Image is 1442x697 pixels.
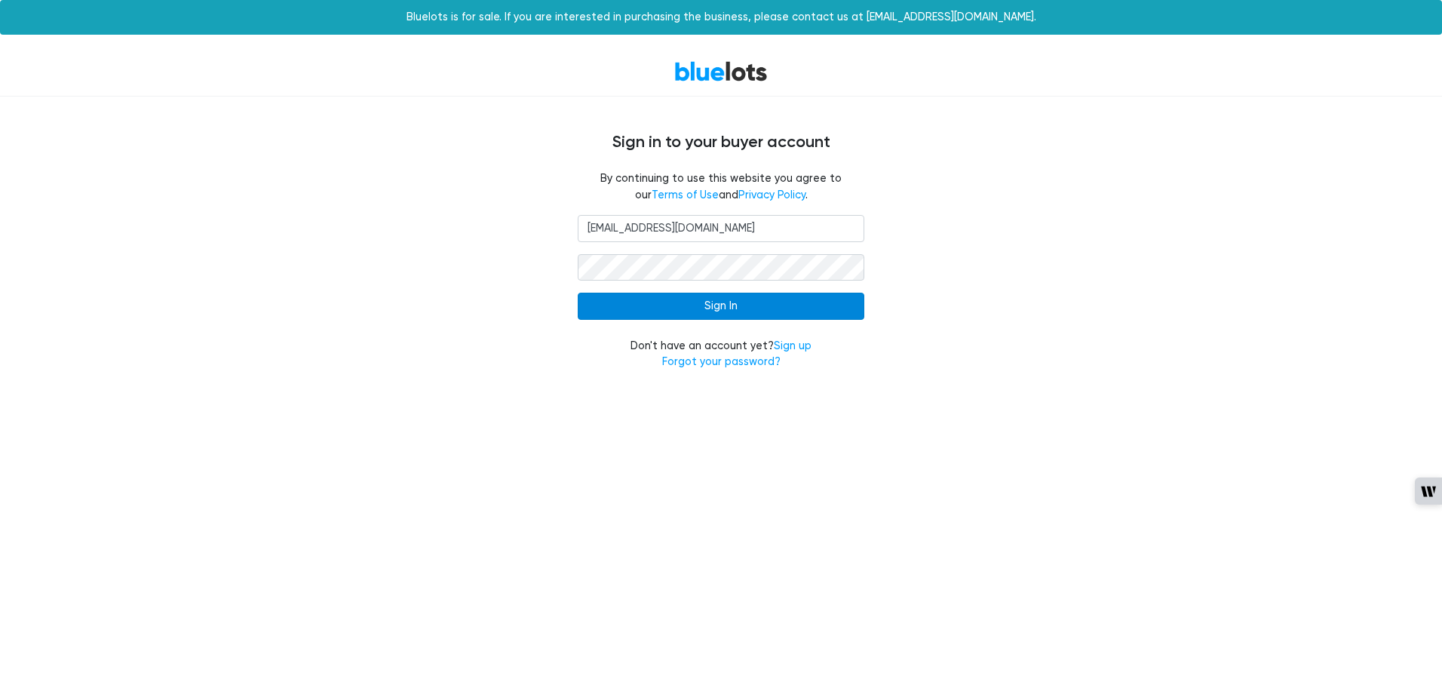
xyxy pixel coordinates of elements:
div: Don't have an account yet? [578,338,864,370]
input: Sign In [578,293,864,320]
a: Terms of Use [652,189,719,201]
input: Email [578,215,864,242]
a: Forgot your password? [662,355,781,368]
a: Sign up [774,339,812,352]
a: BlueLots [674,60,768,82]
fieldset: By continuing to use this website you agree to our and . [578,170,864,203]
a: Privacy Policy [738,189,805,201]
h4: Sign in to your buyer account [268,133,1174,152]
